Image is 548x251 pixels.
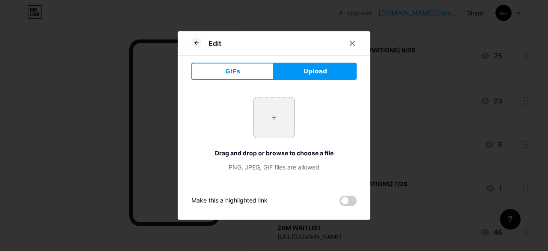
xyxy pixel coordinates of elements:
div: Drag and drop or browse to choose a file [191,148,357,157]
div: Make this a highlighted link [191,196,268,206]
button: Upload [274,63,357,80]
div: Edit [208,38,221,48]
div: PNG, JPEG, GIF files are allowed [191,163,357,172]
button: GIFs [191,63,274,80]
span: GIFs [225,67,240,76]
span: Upload [304,67,327,76]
